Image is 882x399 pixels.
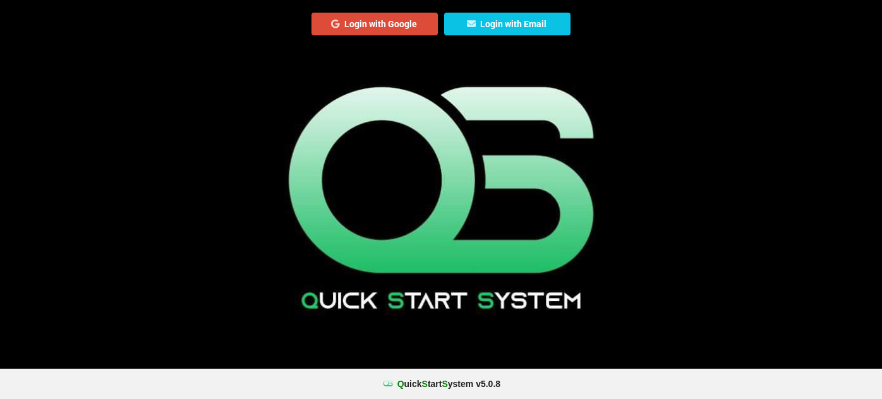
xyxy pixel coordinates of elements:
span: Q [397,379,404,389]
button: Login with Google [311,13,438,35]
b: uick tart ystem v 5.0.8 [397,378,500,390]
img: favicon.ico [382,378,394,390]
span: S [442,379,447,389]
button: Login with Email [444,13,571,35]
span: S [422,379,428,389]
